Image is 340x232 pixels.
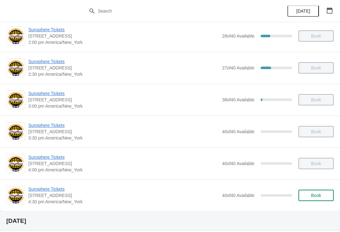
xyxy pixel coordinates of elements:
[28,122,219,128] span: Sunsphere Tickets
[222,33,254,39] span: 28 of 40 Available
[311,193,321,198] span: Book
[222,193,254,198] span: 40 of 40 Available
[28,103,219,109] span: 3:00 pm America/New_York
[28,39,219,45] span: 2:00 pm America/New_York
[28,199,219,205] span: 4:30 pm America/New_York
[28,154,219,160] span: Sunsphere Tickets
[28,135,219,141] span: 3:30 pm America/New_York
[28,192,219,199] span: [STREET_ADDRESS]
[28,167,219,173] span: 4:00 pm America/New_York
[222,97,254,102] span: 38 of 40 Available
[28,65,219,71] span: [STREET_ADDRESS]
[98,5,255,17] input: Search
[7,187,25,204] img: Sunsphere Tickets | 810 Clinch Avenue, Knoxville, TN, USA | 4:30 pm America/New_York
[7,155,25,172] img: Sunsphere Tickets | 810 Clinch Avenue, Knoxville, TN, USA | 4:00 pm America/New_York
[28,58,219,65] span: Sunsphere Tickets
[28,71,219,77] span: 2:30 pm America/New_York
[28,97,219,103] span: [STREET_ADDRESS]
[287,5,319,17] button: [DATE]
[28,160,219,167] span: [STREET_ADDRESS]
[28,90,219,97] span: Sunsphere Tickets
[28,33,219,39] span: [STREET_ADDRESS]
[298,190,334,201] button: Book
[7,123,25,140] img: Sunsphere Tickets | 810 Clinch Avenue, Knoxville, TN, USA | 3:30 pm America/New_York
[28,128,219,135] span: [STREET_ADDRESS]
[7,27,25,45] img: Sunsphere Tickets | 810 Clinch Avenue, Knoxville, TN, USA | 2:00 pm America/New_York
[6,218,334,224] h2: [DATE]
[222,65,254,70] span: 27 of 40 Available
[222,129,254,134] span: 40 of 40 Available
[28,186,219,192] span: Sunsphere Tickets
[296,9,310,14] span: [DATE]
[7,59,25,77] img: Sunsphere Tickets | 810 Clinch Avenue, Knoxville, TN, USA | 2:30 pm America/New_York
[222,161,254,166] span: 40 of 40 Available
[7,91,25,109] img: Sunsphere Tickets | 810 Clinch Avenue, Knoxville, TN, USA | 3:00 pm America/New_York
[28,27,219,33] span: Sunsphere Tickets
